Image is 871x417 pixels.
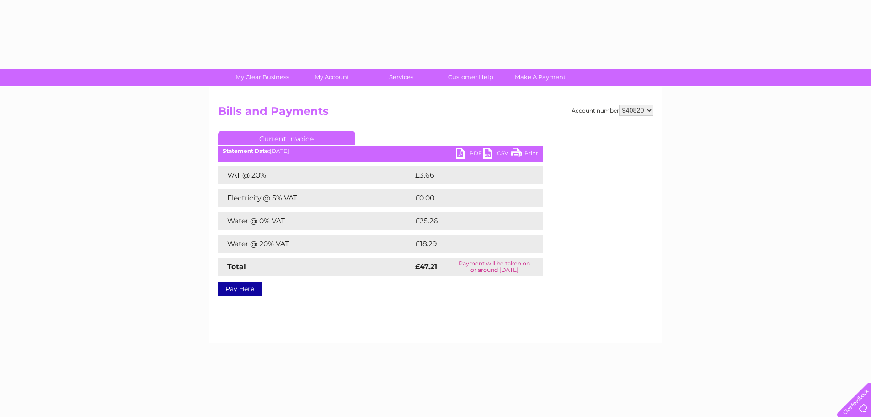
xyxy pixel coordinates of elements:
td: VAT @ 20% [218,166,413,184]
a: Print [511,148,538,161]
a: CSV [483,148,511,161]
a: My Account [294,69,369,86]
td: Electricity @ 5% VAT [218,189,413,207]
a: Customer Help [433,69,508,86]
td: Payment will be taken on or around [DATE] [446,258,542,276]
td: £25.26 [413,212,524,230]
a: Services [363,69,439,86]
td: Water @ 20% VAT [218,235,413,253]
h2: Bills and Payments [218,105,653,122]
td: £3.66 [413,166,522,184]
div: Account number [572,105,653,116]
a: Pay Here [218,282,262,296]
td: Water @ 0% VAT [218,212,413,230]
a: PDF [456,148,483,161]
a: My Clear Business [224,69,300,86]
a: Current Invoice [218,131,355,145]
td: £18.29 [413,235,524,253]
strong: £47.21 [415,262,437,271]
a: Make A Payment [502,69,578,86]
b: Statement Date: [223,147,270,154]
div: [DATE] [218,148,543,154]
td: £0.00 [413,189,522,207]
strong: Total [227,262,246,271]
